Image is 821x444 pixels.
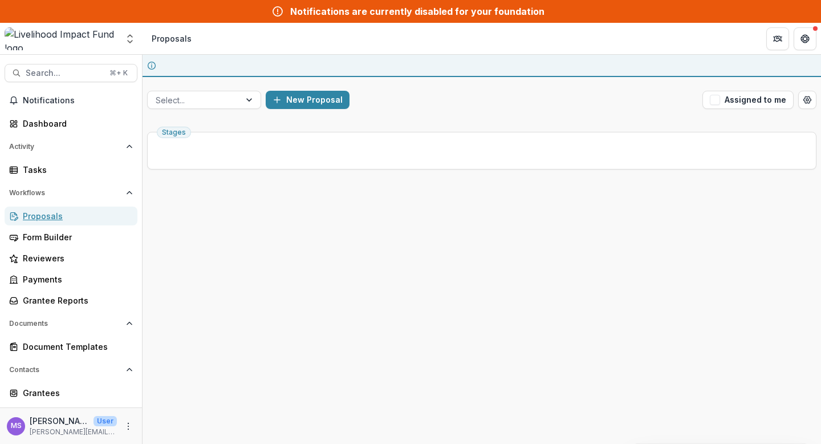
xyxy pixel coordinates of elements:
[9,366,121,374] span: Contacts
[266,91,349,109] button: New Proposal
[5,270,137,289] a: Payments
[798,91,816,109] button: Open table manager
[5,405,137,423] a: Constituents
[23,210,128,222] div: Proposals
[162,128,186,136] span: Stages
[23,294,128,306] div: Grantee Reports
[23,252,128,264] div: Reviewers
[5,314,137,333] button: Open Documents
[5,114,137,133] a: Dashboard
[5,384,137,402] a: Grantees
[23,118,128,130] div: Dashboard
[107,67,130,79] div: ⌘ + K
[11,422,22,430] div: Monica Swai
[23,273,128,285] div: Payments
[23,231,128,243] div: Form Builder
[5,337,137,356] a: Document Templates
[5,249,137,268] a: Reviewers
[9,189,121,197] span: Workflows
[23,96,133,106] span: Notifications
[5,91,137,110] button: Notifications
[5,291,137,310] a: Grantee Reports
[94,416,117,426] p: User
[5,64,137,82] button: Search...
[26,68,103,78] span: Search...
[702,91,794,109] button: Assigned to me
[9,143,121,151] span: Activity
[23,341,128,353] div: Document Templates
[5,207,137,225] a: Proposals
[290,5,544,18] div: Notifications are currently disabled for your foundation
[121,419,135,433] button: More
[5,228,137,247] a: Form Builder
[5,27,117,50] img: Livelihood Impact Fund logo
[9,320,121,328] span: Documents
[152,33,192,45] div: Proposals
[23,164,128,176] div: Tasks
[5,361,137,379] button: Open Contacts
[794,27,816,50] button: Get Help
[30,415,89,427] p: [PERSON_NAME]
[23,387,128,399] div: Grantees
[5,184,137,202] button: Open Workflows
[30,427,117,437] p: [PERSON_NAME][EMAIL_ADDRESS][DOMAIN_NAME]
[122,27,138,50] button: Open entity switcher
[5,138,137,156] button: Open Activity
[5,160,137,179] a: Tasks
[766,27,789,50] button: Partners
[147,30,196,47] nav: breadcrumb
